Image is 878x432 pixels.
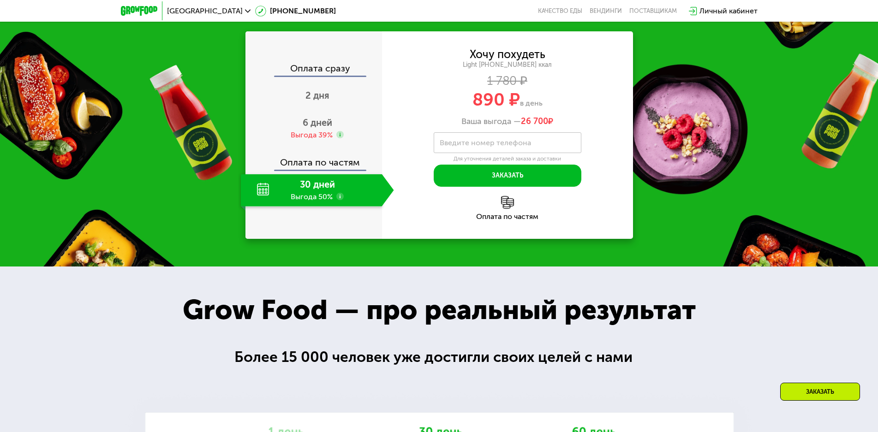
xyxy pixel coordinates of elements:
[234,346,644,368] div: Более 15 000 человек уже достигли своих целей с нами
[521,116,548,126] span: 26 700
[470,49,545,59] div: Хочу похудеть
[780,383,860,401] div: Заказать
[162,289,716,331] div: Grow Food — про реальный результат
[246,148,382,170] div: Оплата по частям
[520,99,543,107] span: в день
[382,61,633,69] div: Light [PHONE_NUMBER] ккал
[699,6,758,17] div: Личный кабинет
[382,117,633,127] div: Ваша выгода —
[590,7,622,15] a: Вендинги
[629,7,677,15] div: поставщикам
[382,213,633,220] div: Оплата по частям
[538,7,582,15] a: Качество еды
[291,130,333,140] div: Выгода 39%
[472,89,520,110] span: 890 ₽
[434,165,581,187] button: Заказать
[246,64,382,76] div: Оплата сразу
[434,155,581,163] div: Для уточнения деталей заказа и доставки
[255,6,336,17] a: [PHONE_NUMBER]
[521,117,553,127] span: ₽
[305,90,329,101] span: 2 дня
[382,76,633,86] div: 1 780 ₽
[440,140,531,145] label: Введите номер телефона
[303,117,332,128] span: 6 дней
[167,7,243,15] span: [GEOGRAPHIC_DATA]
[501,196,514,209] img: l6xcnZfty9opOoJh.png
